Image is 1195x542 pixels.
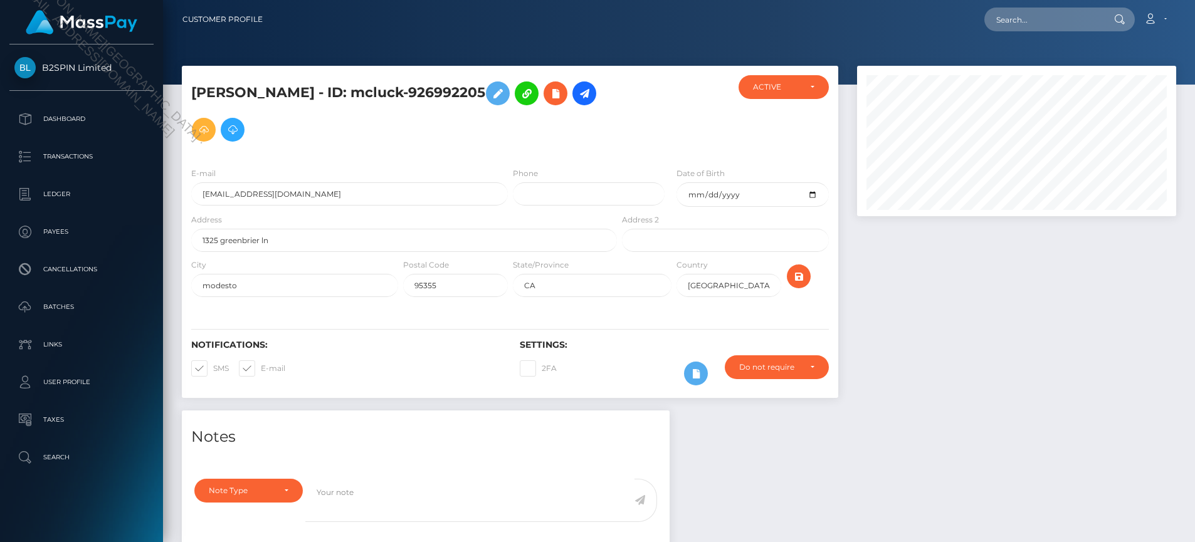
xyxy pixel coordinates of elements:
[9,179,154,210] a: Ledger
[191,259,206,271] label: City
[14,410,149,429] p: Taxes
[9,442,154,473] a: Search
[191,426,660,448] h4: Notes
[520,340,829,350] h6: Settings:
[9,254,154,285] a: Cancellations
[9,291,154,323] a: Batches
[239,360,285,377] label: E-mail
[9,329,154,360] a: Links
[14,298,149,316] p: Batches
[676,168,725,179] label: Date of Birth
[209,486,274,496] div: Note Type
[14,147,149,166] p: Transactions
[14,110,149,128] p: Dashboard
[9,62,154,73] span: B2SPIN Limited
[26,10,137,34] img: MassPay Logo
[622,214,659,226] label: Address 2
[9,103,154,135] a: Dashboard
[14,185,149,204] p: Ledger
[14,222,149,241] p: Payees
[753,82,801,92] div: ACTIVE
[14,373,149,392] p: User Profile
[191,340,501,350] h6: Notifications:
[191,214,222,226] label: Address
[984,8,1102,31] input: Search...
[520,360,557,377] label: 2FA
[14,57,36,78] img: B2SPIN Limited
[191,75,610,148] h5: [PERSON_NAME] - ID: mcluck-926992205
[194,479,303,503] button: Note Type
[9,367,154,398] a: User Profile
[9,141,154,172] a: Transactions
[739,362,800,372] div: Do not require
[14,335,149,354] p: Links
[14,260,149,279] p: Cancellations
[191,168,216,179] label: E-mail
[676,259,708,271] label: Country
[191,360,229,377] label: SMS
[725,355,829,379] button: Do not require
[513,168,538,179] label: Phone
[182,6,263,33] a: Customer Profile
[9,216,154,248] a: Payees
[513,259,569,271] label: State/Province
[403,259,449,271] label: Postal Code
[572,81,596,105] a: Initiate Payout
[14,448,149,467] p: Search
[739,75,829,99] button: ACTIVE
[9,404,154,435] a: Taxes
